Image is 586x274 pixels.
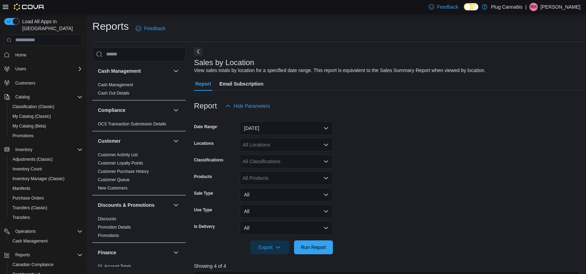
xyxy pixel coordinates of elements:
[12,145,83,154] span: Inventory
[10,213,33,222] a: Transfers
[7,112,85,121] button: My Catalog (Classic)
[92,215,186,242] div: Discounts & Promotions
[98,82,133,87] a: Cash Management
[15,66,26,72] span: Users
[12,227,83,236] span: Operations
[12,123,46,129] span: My Catalog (Beta)
[219,77,263,91] span: Email Subscription
[92,120,186,131] div: Compliance
[15,94,30,100] span: Catalog
[7,236,85,246] button: Cash Management
[491,3,522,11] p: Plug Canna6is
[98,169,149,174] span: Customer Purchase History
[1,92,85,102] button: Catalog
[172,201,180,209] button: Discounts & Promotions
[7,164,85,174] button: Inventory Count
[250,240,289,254] button: Export
[12,215,30,220] span: Transfers
[10,112,83,121] span: My Catalog (Classic)
[10,184,83,193] span: Manifests
[172,137,180,145] button: Customer
[98,82,133,88] span: Cash Management
[7,203,85,213] button: Transfers (Classic)
[7,174,85,184] button: Inventory Manager (Classic)
[15,252,30,258] span: Reports
[98,122,166,126] a: OCS Transaction Submission Details
[1,250,85,260] button: Reports
[240,188,333,202] button: All
[12,251,83,259] span: Reports
[1,78,85,88] button: Customers
[144,25,165,32] span: Feedback
[7,260,85,269] button: Canadian Compliance
[240,204,333,218] button: All
[12,262,53,267] span: Canadian Compliance
[223,99,273,113] button: Hide Parameters
[7,184,85,193] button: Manifests
[98,160,143,166] span: Customer Loyalty Points
[172,106,180,114] button: Compliance
[98,249,170,256] button: Finance
[240,121,333,135] button: [DATE]
[194,207,212,213] label: Use Type
[12,65,29,73] button: Users
[194,157,224,163] label: Classifications
[98,225,131,230] a: Promotion Details
[12,195,44,201] span: Purchase Orders
[98,152,138,157] a: Customer Activity List
[194,191,213,196] label: Sale Type
[10,175,83,183] span: Inventory Manager (Classic)
[12,51,29,59] a: Home
[10,175,67,183] a: Inventory Manager (Classic)
[15,52,26,58] span: Home
[10,155,83,163] span: Adjustments (Classic)
[12,186,30,191] span: Manifests
[12,176,65,182] span: Inventory Manager (Classic)
[92,151,186,195] div: Customer
[12,65,83,73] span: Users
[10,204,83,212] span: Transfers (Classic)
[194,224,215,229] label: Is Delivery
[98,186,127,191] a: New Customers
[10,103,57,111] a: Classification (Classic)
[234,103,270,109] span: Hide Parameters
[98,91,129,96] a: Cash Out Details
[98,121,166,127] span: OCS Transaction Submission Details
[1,50,85,60] button: Home
[525,3,527,11] p: |
[98,68,170,74] button: Cash Management
[172,67,180,75] button: Cash Management
[19,18,83,32] span: Load All Apps in [GEOGRAPHIC_DATA]
[15,147,32,152] span: Inventory
[98,202,154,209] h3: Discounts & Promotions
[98,233,119,238] a: Promotions
[7,154,85,164] button: Adjustments (Classic)
[12,145,35,154] button: Inventory
[10,194,47,202] a: Purchase Orders
[294,240,333,254] button: Run Report
[194,102,217,110] h3: Report
[464,3,478,10] input: Dark Mode
[194,47,202,56] button: Next
[194,174,212,179] label: Products
[10,237,83,245] span: Cash Management
[12,104,55,109] span: Classification (Classic)
[1,145,85,154] button: Inventory
[98,249,116,256] h3: Finance
[98,202,170,209] button: Discounts & Promotions
[194,67,486,74] div: View sales totals by location for a specified date range. This report is equivalent to the Sales ...
[98,216,116,222] span: Discounts
[1,227,85,236] button: Operations
[529,3,538,11] div: Ryan Hannaby
[172,248,180,257] button: Finance
[323,159,329,164] button: Open list of options
[530,3,536,11] span: RH
[15,80,35,86] span: Customers
[98,138,120,144] h3: Customer
[437,3,458,10] span: Feedback
[12,133,34,139] span: Promotions
[7,131,85,141] button: Promotions
[10,103,83,111] span: Classification (Classic)
[10,165,45,173] a: Inventory Count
